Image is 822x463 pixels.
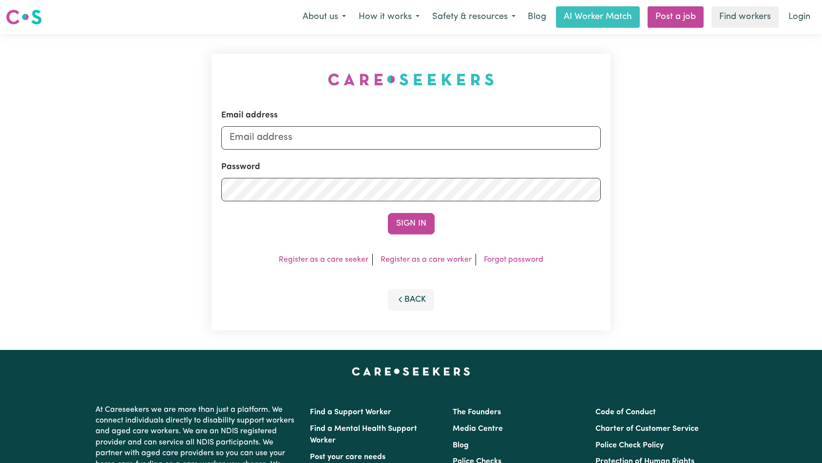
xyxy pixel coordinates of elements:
[648,6,704,28] a: Post a job
[453,442,469,449] a: Blog
[388,213,435,234] button: Sign In
[352,7,426,27] button: How it works
[453,408,501,416] a: The Founders
[453,425,503,433] a: Media Centre
[783,6,816,28] a: Login
[484,256,543,264] a: Forgot password
[310,408,391,416] a: Find a Support Worker
[221,126,601,149] input: Email address
[296,7,352,27] button: About us
[522,6,552,28] a: Blog
[221,109,278,122] label: Email address
[595,442,664,449] a: Police Check Policy
[595,408,656,416] a: Code of Conduct
[279,256,368,264] a: Register as a care seeker
[352,367,470,375] a: Careseekers home page
[221,161,260,174] label: Password
[711,6,779,28] a: Find workers
[381,256,472,264] a: Register as a care worker
[595,425,699,433] a: Charter of Customer Service
[310,425,417,444] a: Find a Mental Health Support Worker
[388,289,435,310] button: Back
[310,453,385,461] a: Post your care needs
[556,6,640,28] a: AI Worker Match
[426,7,522,27] button: Safety & resources
[6,8,42,26] img: Careseekers logo
[6,6,42,28] a: Careseekers logo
